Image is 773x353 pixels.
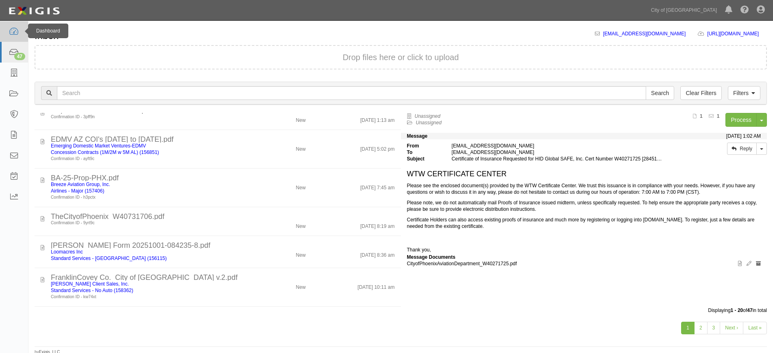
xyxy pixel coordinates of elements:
div: Confirmation ID - 9yrt9c [51,220,246,226]
div: inbox@cop.complianz.com [446,149,669,156]
div: [DATE] 1:13 am [360,114,394,123]
img: logo-5460c22ac91f19d4615b14bd174203de0afe785f0fc80cf4dbbc73dc1793850b.png [6,4,62,18]
a: Reply [727,143,757,155]
a: Breeze Aviation Group, Inc. [51,182,110,187]
a: Standard Services - [GEOGRAPHIC_DATA] (156115) [51,256,167,261]
strong: Subject [401,156,446,162]
strong: From [401,143,446,149]
div: Concession Contracts (1M/2M w 5M AL) (156851) [51,149,246,156]
a: [URL][DOMAIN_NAME] [707,31,767,37]
a: Loomacres Inc [51,249,83,255]
b: 47 [747,308,752,313]
div: Airlines - Major (157406) [51,188,246,194]
a: Filters [728,86,760,100]
i: Help Center - Complianz [740,6,749,14]
div: New [296,114,306,123]
a: Airlines - Major (157406) [51,188,104,194]
div: BA-25-Prop-PHX.pdf [51,175,395,181]
div: ACORD Form 20251001-084235-8.pdf [51,242,395,249]
b: 1 - 20 [731,308,743,313]
div: New [296,220,306,230]
h1: WTW CERTIFICATE CENTER [407,170,761,178]
div: TheCityofPhoenix_W40731706.pdf [51,213,395,220]
div: Emerging Domestic Market Ventures-EDMV [51,143,246,149]
div: [EMAIL_ADDRESS][DOMAIN_NAME] [446,143,669,149]
b: 1 [717,113,720,119]
p: Please see the enclosed document(s) provided by the WTW Certificate Center. We trust this issuanc... [407,182,761,195]
div: EDMV AZ COI's 10.1.25 to 10.1.26.pdf [51,136,395,143]
a: Standard Services - No Auto (158362) [51,288,133,293]
div: Confirmation ID - h3pctx [51,194,246,201]
button: Drop files here or click to upload [343,54,459,61]
b: 1 [700,113,703,119]
strong: To [401,149,446,156]
div: Displaying of in total [28,307,773,314]
div: [DATE] 8:19 am [360,220,394,230]
div: Confirmation ID - 3pff9n [51,114,246,120]
p: Thank you, [PERSON_NAME] WTW Certificate Center Phone: [PHONE_NUMBER] Fax: [PHONE_NUMBER] Email: ... [407,234,761,305]
div: Standard Services - No Auto (158362) [51,287,246,294]
a: Next › [720,322,743,334]
div: Standard Services - Airside (156115) [51,255,246,262]
a: Process [725,113,757,127]
a: Unassigned [416,120,442,126]
div: [DATE] 7:45 am [360,181,394,191]
div: New [296,249,306,258]
div: New [296,181,306,191]
div: New [296,143,306,152]
div: [DATE] 8:36 am [360,249,394,258]
div: FranklinCovey Co._City of Phoenix v.2.pdf [51,274,395,281]
strong: Message [407,133,428,139]
div: New [296,281,306,290]
p: Certificate Holders can also access existing proofs of insurance and much more by registering or ... [407,217,761,230]
a: Concession Contracts (1M/2M w 5M AL) (156851) [51,149,159,155]
div: [DATE] 1:02 AM [726,133,761,139]
div: [DATE] 10:11 am [357,281,394,290]
a: 1 [681,322,695,334]
p: Please note, we do not automatically mail Proofs of Insurance issued midterm, unless specifically... [407,199,761,212]
i: Edit document [747,261,751,266]
a: Clear Filters [680,86,721,100]
i: Archive document [756,261,761,266]
input: Search [646,86,674,100]
i: View [738,261,742,266]
a: 2 [694,322,708,334]
input: Search [57,86,646,100]
div: Dashboard [28,24,68,38]
div: Breeze Aviation Group, Inc. [51,181,246,188]
strong: Message Documents [407,254,455,260]
div: Confirmation ID - kw74xt [51,294,246,300]
div: 47 [14,53,25,60]
p: CityofPhoenixAviationDepartment_W40271725.pdf [407,260,761,267]
div: Confirmation ID - ayft9c [51,156,246,162]
a: Emerging Domestic Market Ventures-EDMV [51,143,146,149]
div: [DATE] 5:02 pm [360,143,394,152]
a: [EMAIL_ADDRESS][DOMAIN_NAME] [603,31,686,37]
a: Last » [743,322,767,334]
a: 3 [707,322,721,334]
div: Franklin Covey Client Sales, Inc. [51,281,246,287]
div: Certificate of Insurance Requested for HID Global SAFE, Inc. Cert Number W40271725 [28451407] [446,156,669,162]
a: [PERSON_NAME] Client Sales, Inc. [51,281,129,287]
a: Unassigned [415,113,440,119]
div: Loomacres Inc [51,249,246,255]
a: City of [GEOGRAPHIC_DATA] [647,2,721,18]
